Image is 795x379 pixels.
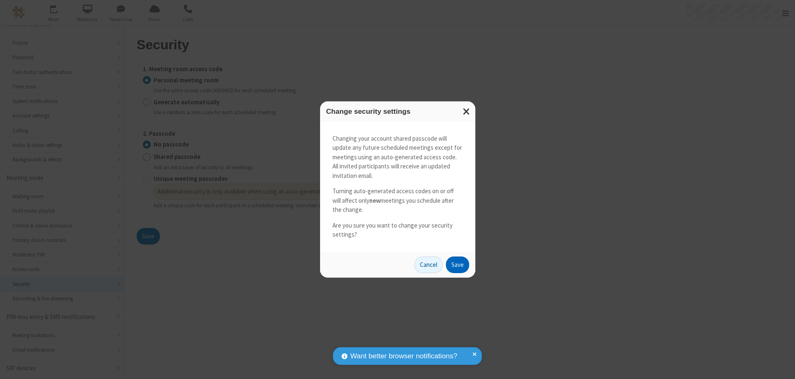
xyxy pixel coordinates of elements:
p: Changing your account shared passcode will update any future scheduled meetings except for meetin... [332,134,463,181]
p: Are you sure you want to change your security settings? [332,221,463,240]
button: Close modal [458,101,475,122]
p: Turning auto-generated access codes on or off will affect only meetings you schedule after the ch... [332,187,463,215]
button: Cancel [414,257,443,273]
span: Want better browser notifications? [350,351,457,362]
button: Save [446,257,469,273]
h3: Change security settings [326,108,469,115]
strong: new [369,197,381,204]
